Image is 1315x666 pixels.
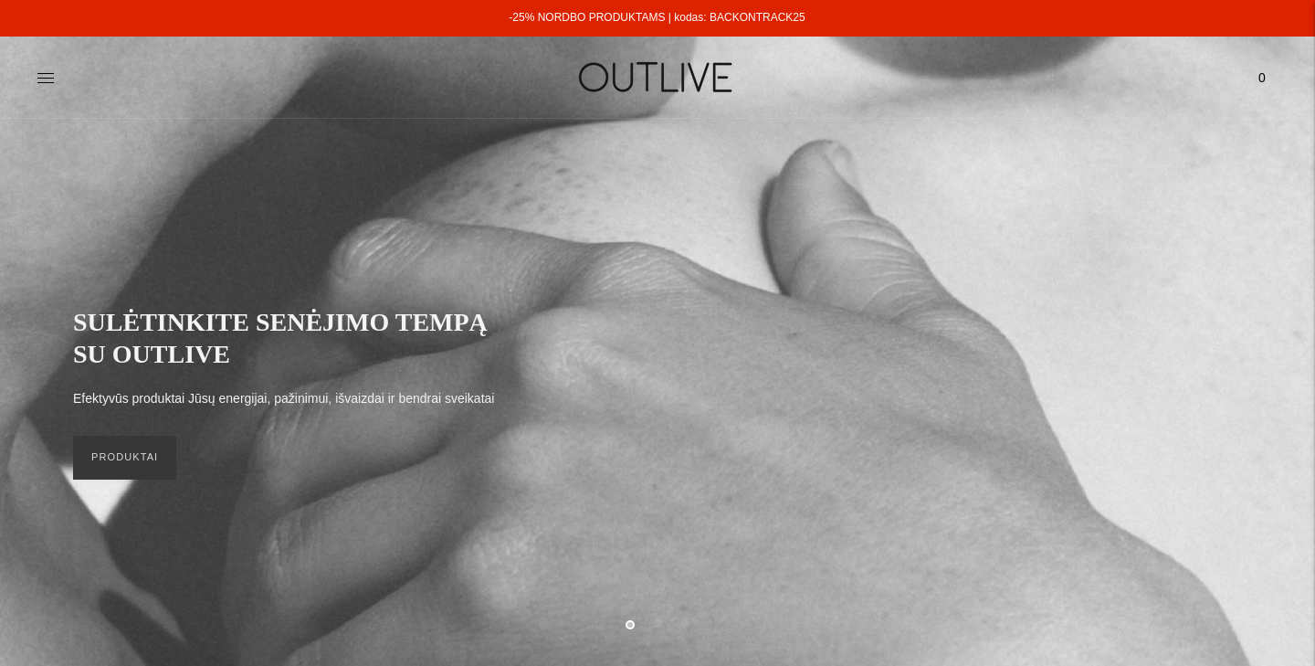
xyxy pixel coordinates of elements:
p: Efektyvūs produktai Jūsų energijai, pažinimui, išvaizdai ir bendrai sveikatai [73,388,494,410]
a: -25% NORDBO PRODUKTAMS | kodas: BACKONTRACK25 [509,11,805,24]
h2: SULĖTINKITE SENĖJIMO TEMPĄ SU OUTLIVE [73,306,511,370]
img: OUTLIVE [543,46,772,109]
button: Move carousel to slide 2 [653,618,662,628]
button: Move carousel to slide 1 [626,620,635,629]
button: Move carousel to slide 3 [680,618,689,628]
a: PRODUKTAI [73,436,176,480]
span: 0 [1249,65,1275,90]
a: 0 [1246,58,1278,98]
